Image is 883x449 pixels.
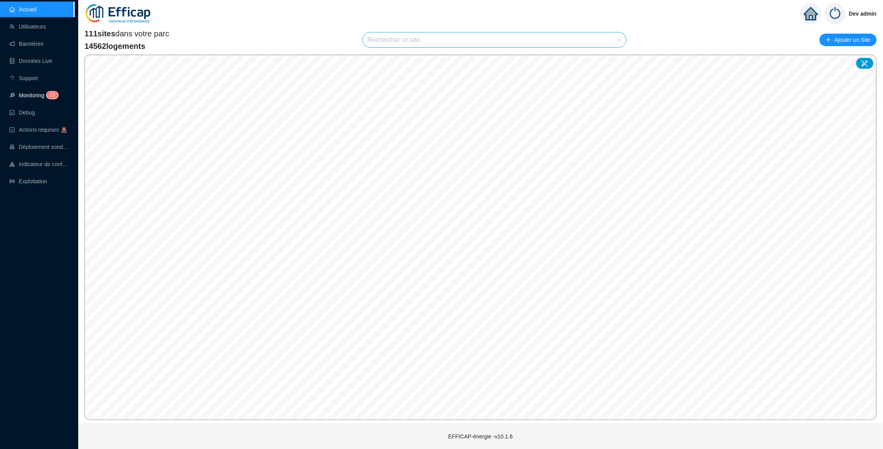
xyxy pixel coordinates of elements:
[826,37,831,43] span: plus
[825,3,846,24] img: power
[9,144,69,150] a: clusterDéploiement sondes
[84,41,169,52] span: 14562 logements
[9,58,52,64] a: databaseDonnées Live
[9,127,15,132] span: check-square
[9,23,46,30] a: teamUtilisateurs
[19,127,67,133] span: Actions requises 🚨
[804,7,818,21] span: home
[9,92,56,98] a: monitorMonitoring23
[849,1,877,26] span: Dev admin
[9,109,35,116] a: codeDebug
[449,433,513,440] span: EFFICAP-énergie - v10.1.6
[50,92,52,98] span: 2
[820,34,877,46] button: Ajouter un Site
[84,29,115,38] span: 111 sites
[835,34,870,45] span: Ajouter un Site
[9,75,38,81] a: questionSupport
[9,161,69,167] a: heat-mapIndicateur de confort
[52,92,55,98] span: 3
[47,91,58,99] sup: 23
[9,41,43,47] a: notificationBannières
[85,55,876,420] canvas: Map
[84,28,169,39] span: dans votre parc
[9,6,36,13] a: homeAccueil
[9,178,47,184] a: slidersExploitation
